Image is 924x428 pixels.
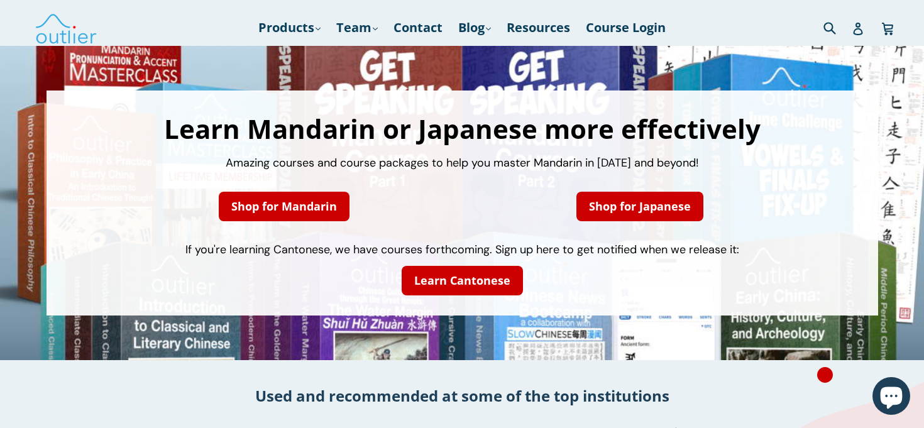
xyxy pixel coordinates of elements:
a: Course Login [580,16,672,39]
input: Search [820,14,855,40]
inbox-online-store-chat: Shopify online store chat [869,377,914,418]
a: Products [252,16,327,39]
a: Shop for Mandarin [219,192,349,221]
a: Resources [500,16,576,39]
span: If you're learning Cantonese, we have courses forthcoming. Sign up here to get notified when we r... [185,242,739,257]
a: Learn Cantonese [402,266,523,295]
a: Team [330,16,384,39]
h1: Learn Mandarin or Japanese more effectively [59,116,866,142]
a: Blog [452,16,497,39]
img: Outlier Linguistics [35,9,97,46]
a: Contact [387,16,449,39]
a: Shop for Japanese [576,192,703,221]
span: Amazing courses and course packages to help you master Mandarin in [DATE] and beyond! [226,155,699,170]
